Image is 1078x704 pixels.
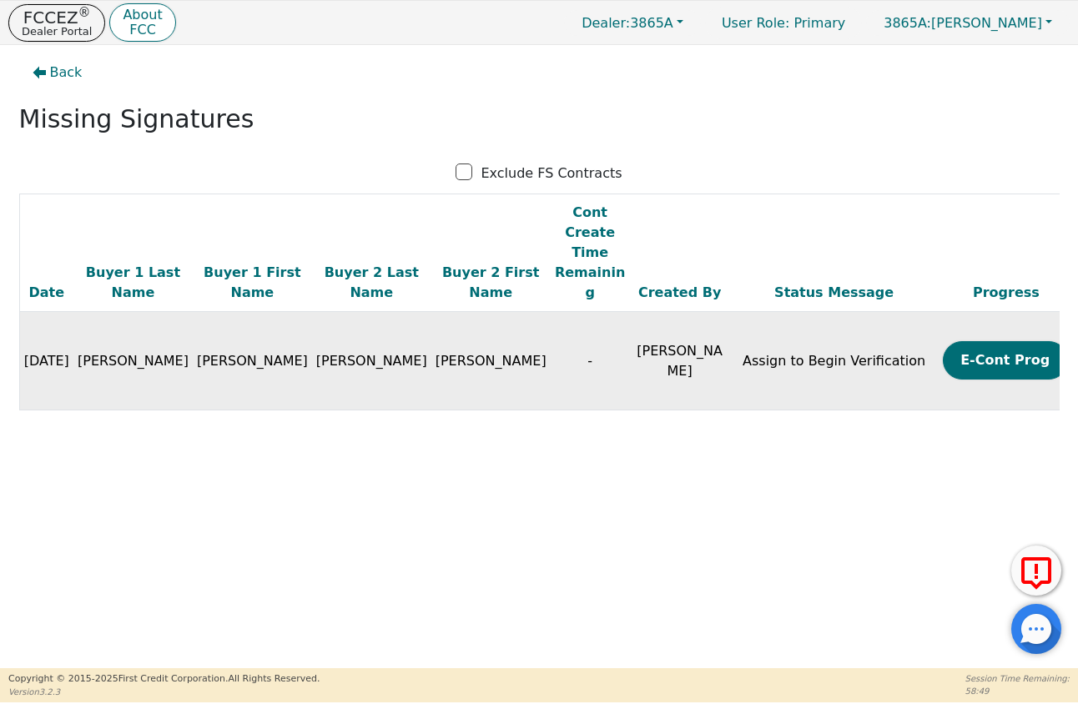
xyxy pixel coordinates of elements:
span: User Role : [722,15,789,31]
span: 3865A: [884,15,931,31]
span: All Rights Reserved. [228,673,320,684]
sup: ® [78,5,91,20]
button: Report Error to FCC [1011,546,1061,596]
h2: Missing Signatures [19,104,1060,134]
span: Cont Create Time Remaining [555,204,625,300]
p: FCC [123,23,162,37]
button: Back [19,53,96,92]
span: [PERSON_NAME] [884,15,1042,31]
td: Assign to Begin Verification [730,312,939,410]
div: Date [24,283,70,303]
button: AboutFCC [109,3,175,43]
p: Dealer Portal [22,26,92,37]
button: FCCEZ®Dealer Portal [8,4,105,42]
span: [PERSON_NAME] [316,353,427,369]
span: [PERSON_NAME] [436,353,547,369]
p: 58:49 [965,685,1070,697]
a: User Role: Primary [705,7,862,39]
p: Session Time Remaining: [965,672,1070,685]
span: Dealer: [582,15,630,31]
p: Version 3.2.3 [8,686,320,698]
p: Exclude FS Contracts [481,163,622,184]
span: [PERSON_NAME] [197,353,308,369]
span: 3865A [582,15,673,31]
span: Back [50,63,83,83]
td: [PERSON_NAME] [630,312,730,410]
div: Buyer 1 First Name [197,263,308,303]
p: Copyright © 2015- 2025 First Credit Corporation. [8,672,320,686]
div: Created By [634,283,726,303]
div: Status Message [734,283,934,303]
p: About [123,8,162,22]
p: Primary [705,7,862,39]
button: Dealer:3865A [564,10,701,36]
button: E-Cont Prog [943,341,1068,380]
div: Buyer 2 First Name [436,263,547,303]
td: [DATE] [19,312,73,410]
div: Buyer 2 Last Name [316,263,427,303]
span: [PERSON_NAME] [78,353,189,369]
p: FCCEZ [22,9,92,26]
button: 3865A:[PERSON_NAME] [866,10,1070,36]
td: - [551,312,630,410]
div: Buyer 1 Last Name [78,263,189,303]
div: Progress [943,283,1070,303]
